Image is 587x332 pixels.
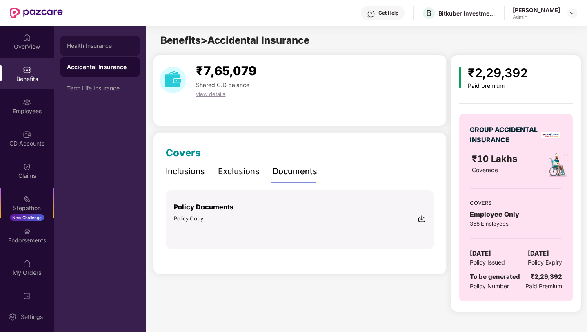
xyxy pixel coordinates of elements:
[544,152,571,178] img: policyIcon
[23,98,31,106] img: svg+xml;base64,PHN2ZyBpZD0iRW1wbG95ZWVzIiB4bWxucz0iaHR0cDovL3d3dy53My5vcmcvMjAwMC9zdmciIHdpZHRoPS...
[438,9,496,17] div: Bitkuber Investments Pvt Limited
[23,34,31,42] img: svg+xml;base64,PHN2ZyBpZD0iSG9tZSIgeG1sbnM9Imh0dHA6Ly93d3cudzMub3JnLzIwMDAvc3ZnIiB3aWR0aD0iMjAiIG...
[23,292,31,300] img: svg+xml;base64,PHN2ZyBpZD0iVXBkYXRlZCIgeG1sbnM9Imh0dHA6Ly93d3cudzMub3JnLzIwMDAvc3ZnIiB3aWR0aD0iMj...
[67,85,133,92] div: Term Life Insurance
[513,14,560,20] div: Admin
[470,199,562,207] div: COVERS
[10,214,44,221] div: New Challenge
[166,165,205,178] div: Inclusions
[166,145,201,161] div: Covers
[273,165,317,178] div: Documents
[528,249,549,258] span: [DATE]
[418,215,426,223] img: svg+xml;base64,PHN2ZyBpZD0iRG93bmxvYWQtMjR4MjQiIHhtbG5zPSJodHRwOi8vd3d3LnczLm9yZy8yMDAwL3N2ZyIgd2...
[470,125,539,145] div: GROUP ACCIDENTAL INSURANCE
[67,63,133,71] div: Accidental Insurance
[196,91,225,97] span: view details
[468,83,528,90] div: Paid premium
[472,166,498,173] span: Coverage
[23,195,31,203] img: svg+xml;base64,PHN2ZyB4bWxucz0iaHR0cDovL3d3dy53My5vcmcvMjAwMC9zdmciIHdpZHRoPSIyMSIgaGVpZ2h0PSIyMC...
[23,163,31,171] img: svg+xml;base64,PHN2ZyBpZD0iQ2xhaW0iIHhtbG5zPSJodHRwOi8vd3d3LnczLm9yZy8yMDAwL3N2ZyIgd2lkdGg9IjIwIi...
[472,153,520,164] span: ₹10 Lakhs
[528,258,562,267] span: Policy Expiry
[67,43,133,49] div: Health Insurance
[23,66,31,74] img: svg+xml;base64,PHN2ZyBpZD0iQmVuZWZpdHMiIHhtbG5zPSJodHRwOi8vd3d3LnczLm9yZy8yMDAwL3N2ZyIgd2lkdGg9Ij...
[513,6,560,14] div: [PERSON_NAME]
[23,260,31,268] img: svg+xml;base64,PHN2ZyBpZD0iTXlfT3JkZXJzIiBkYXRhLW5hbWU9Ik15IE9yZGVycyIgeG1sbnM9Imh0dHA6Ly93d3cudz...
[531,272,562,282] div: ₹2,29,392
[9,313,17,321] img: svg+xml;base64,PHN2ZyBpZD0iU2V0dGluZy0yMHgyMCIgeG1sbnM9Imh0dHA6Ly93d3cudzMub3JnLzIwMDAvc3ZnIiB3aW...
[426,8,431,18] span: B
[196,63,256,78] span: ₹7,65,079
[468,63,528,83] div: ₹2,29,392
[569,10,576,16] img: svg+xml;base64,PHN2ZyBpZD0iRHJvcGRvd24tMzJ4MzIiIHhtbG5zPSJodHRwOi8vd3d3LnczLm9yZy8yMDAwL3N2ZyIgd2...
[218,165,260,178] div: Exclusions
[459,67,461,88] img: icon
[174,215,203,222] span: Policy Copy
[174,202,426,212] p: Policy Documents
[470,249,491,258] span: [DATE]
[470,283,509,289] span: Policy Number
[18,313,45,321] div: Settings
[10,8,63,18] img: New Pazcare Logo
[367,10,375,18] img: svg+xml;base64,PHN2ZyBpZD0iSGVscC0zMngzMiIgeG1sbnM9Imh0dHA6Ly93d3cudzMub3JnLzIwMDAvc3ZnIiB3aWR0aD...
[1,204,53,212] div: Stepathon
[378,10,398,16] div: Get Help
[23,227,31,236] img: svg+xml;base64,PHN2ZyBpZD0iRW5kb3JzZW1lbnRzIiB4bWxucz0iaHR0cDovL3d3dy53My5vcmcvMjAwMC9zdmciIHdpZH...
[470,258,505,267] span: Policy Issued
[470,273,520,280] span: To be generated
[160,34,309,46] span: Benefits > Accidental Insurance
[470,209,562,220] div: Employee Only
[541,132,560,138] img: insurerLogo
[160,67,186,93] img: download
[196,81,249,88] span: Shared C.D balance
[23,130,31,139] img: svg+xml;base64,PHN2ZyBpZD0iQ0RfQWNjb3VudHMiIGRhdGEtbmFtZT0iQ0QgQWNjb3VudHMiIHhtbG5zPSJodHRwOi8vd3...
[470,220,562,228] div: 368 Employees
[525,282,562,291] span: Paid Premium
